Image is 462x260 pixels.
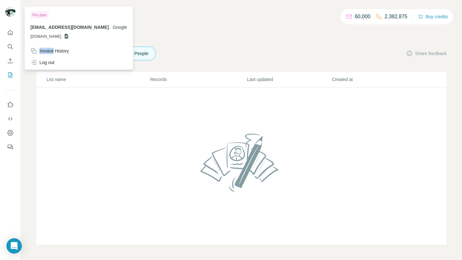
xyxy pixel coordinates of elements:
[247,76,331,83] p: Last updated
[30,11,49,19] div: Pro plan
[332,76,416,83] p: Created at
[5,41,15,53] button: Search
[5,127,15,139] button: Dashboard
[418,12,448,21] button: Buy credits
[385,13,407,20] p: 2,382,875
[30,25,109,30] span: [EMAIL_ADDRESS][DOMAIN_NAME]
[47,76,150,83] p: List name
[5,6,15,17] img: Avatar
[113,25,127,30] span: Google
[110,25,111,30] span: .
[5,99,15,110] button: Use Surfe on LinkedIn
[134,50,149,57] span: People
[6,238,22,254] div: Open Intercom Messenger
[150,76,246,83] p: Records
[30,34,61,39] span: [DOMAIN_NAME]
[5,69,15,81] button: My lists
[406,50,447,57] button: Share feedback
[30,48,69,54] div: Invoice History
[355,13,371,20] p: 60,000
[198,128,285,197] img: No lists found
[5,113,15,125] button: Use Surfe API
[5,27,15,38] button: Quick start
[5,55,15,67] button: Enrich CSV
[30,59,55,66] div: Log out
[5,141,15,153] button: Feedback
